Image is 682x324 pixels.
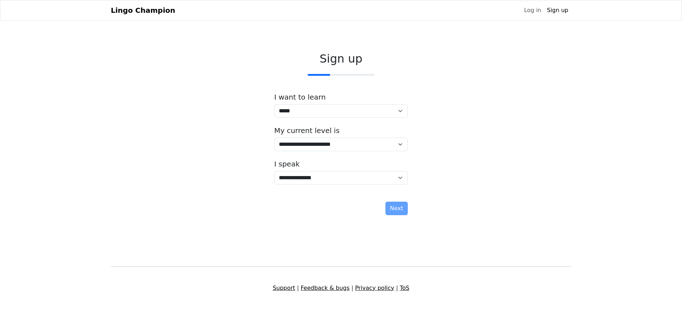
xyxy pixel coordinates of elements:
[274,93,326,101] label: I want to learn
[274,126,340,135] label: My current level is
[521,3,544,17] a: Log in
[355,285,394,291] a: Privacy policy
[274,52,408,65] h2: Sign up
[301,285,350,291] a: Feedback & bugs
[111,3,175,17] a: Lingo Champion
[107,284,575,292] div: | | |
[544,3,571,17] a: Sign up
[273,285,295,291] a: Support
[400,285,409,291] a: ToS
[274,160,300,168] label: I speak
